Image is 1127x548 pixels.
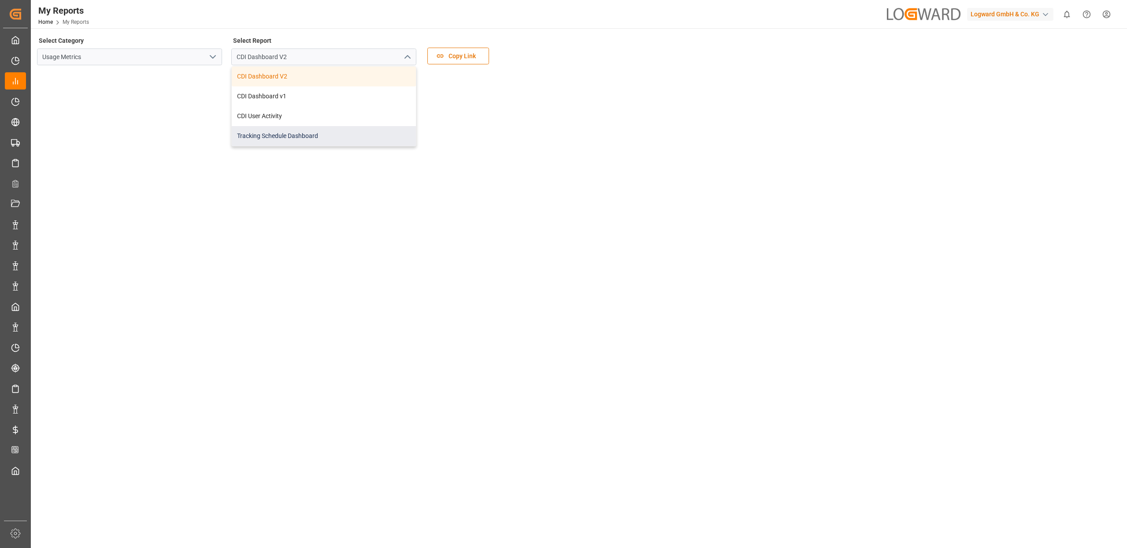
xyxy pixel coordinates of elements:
[37,34,85,47] label: Select Category
[38,4,89,17] div: My Reports
[400,50,413,64] button: close menu
[444,52,480,61] span: Copy Link
[232,86,416,106] div: CDI Dashboard v1
[232,106,416,126] div: CDI User Activity
[231,48,416,65] input: Type to search/select
[232,126,416,146] div: Tracking Schedule Dashboard
[206,50,219,64] button: open menu
[232,67,416,86] div: CDI Dashboard V2
[1077,4,1097,24] button: Help Center
[967,8,1053,21] div: Logward GmbH & Co. KG
[1057,4,1077,24] button: show 0 new notifications
[38,19,53,25] a: Home
[37,48,222,65] input: Type to search/select
[887,8,961,20] img: Logward_spacing_grey.png_1685354854.png
[967,6,1057,22] button: Logward GmbH & Co. KG
[231,34,273,47] label: Select Report
[427,48,489,64] button: Copy Link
